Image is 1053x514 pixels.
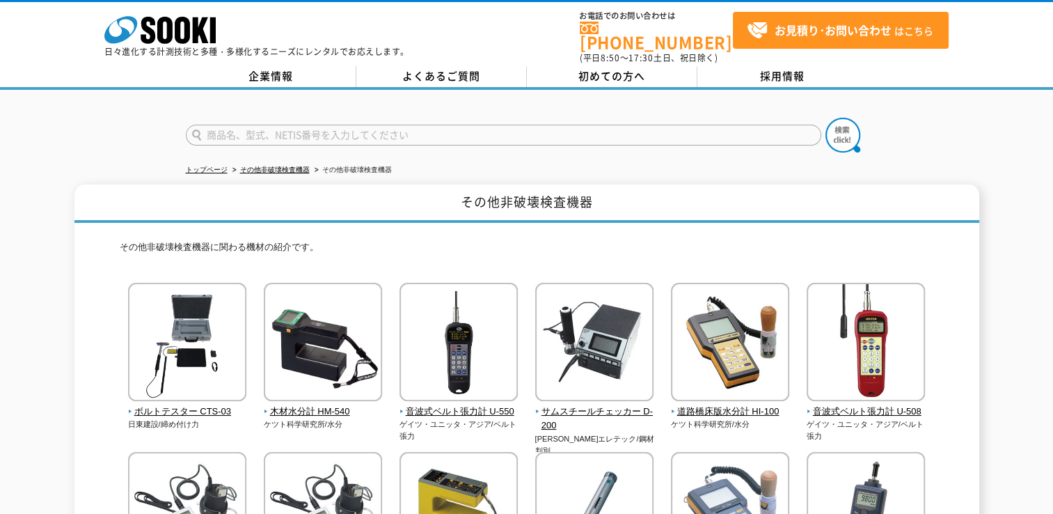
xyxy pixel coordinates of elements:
[578,68,645,84] span: 初めての方へ
[535,433,654,456] p: [PERSON_NAME]エレテック/鋼材判別
[747,20,933,41] span: はこちら
[356,66,527,87] a: よくあるご質問
[399,405,518,419] span: 音波式ベルト張力計 U-550
[104,47,409,56] p: 日々進化する計測技術と多種・多様化するニーズにレンタルでお応えします。
[527,66,697,87] a: 初めての方へ
[128,283,246,405] img: ボルトテスター CTS-03
[264,419,383,430] p: ケツト科学研究所/水分
[74,185,979,223] h1: その他非破壊検査機器
[264,391,383,419] a: 木材水分計 HM-540
[120,240,934,262] p: その他非破壊検査機器に関わる機材の紹介です。
[580,12,733,20] span: お電話でのお問い合わせは
[399,419,518,442] p: ゲイツ・ユニッタ・アジア/ベルト張力
[186,125,821,146] input: 商品名、型式、NETIS番号を入力してください
[535,405,654,434] span: サムスチールチェッカー D-200
[807,405,926,419] span: 音波式ベルト張力計 U-508
[128,405,247,419] span: ボルトテスター CTS-03
[240,166,310,173] a: その他非破壊検査機器
[601,52,620,64] span: 8:50
[535,283,654,405] img: サムスチールチェッカー D-200
[671,391,790,419] a: 道路橋床版水分計 HI-100
[399,283,518,405] img: 音波式ベルト張力計 U-550
[186,166,228,173] a: トップページ
[312,163,392,178] li: その他非破壊検査機器
[807,283,925,405] img: 音波式ベルト張力計 U-508
[733,12,949,49] a: お見積り･お問い合わせはこちら
[186,66,356,87] a: 企業情報
[580,52,718,64] span: (平日 ～ 土日、祝日除く)
[264,283,382,405] img: 木材水分計 HM-540
[399,391,518,419] a: 音波式ベルト張力計 U-550
[128,391,247,419] a: ボルトテスター CTS-03
[807,391,926,419] a: 音波式ベルト張力計 U-508
[535,391,654,433] a: サムスチールチェッカー D-200
[628,52,654,64] span: 17:30
[807,419,926,442] p: ゲイツ・ユニッタ・アジア/ベルト張力
[128,419,247,430] p: 日東建設/締め付け力
[671,405,790,419] span: 道路橋床版水分計 HI-100
[671,419,790,430] p: ケツト科学研究所/水分
[825,118,860,153] img: btn_search.png
[264,405,383,419] span: 木材水分計 HM-540
[697,66,868,87] a: 採用情報
[671,283,789,405] img: 道路橋床版水分計 HI-100
[580,22,733,50] a: [PHONE_NUMBER]
[775,22,892,38] strong: お見積り･お問い合わせ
